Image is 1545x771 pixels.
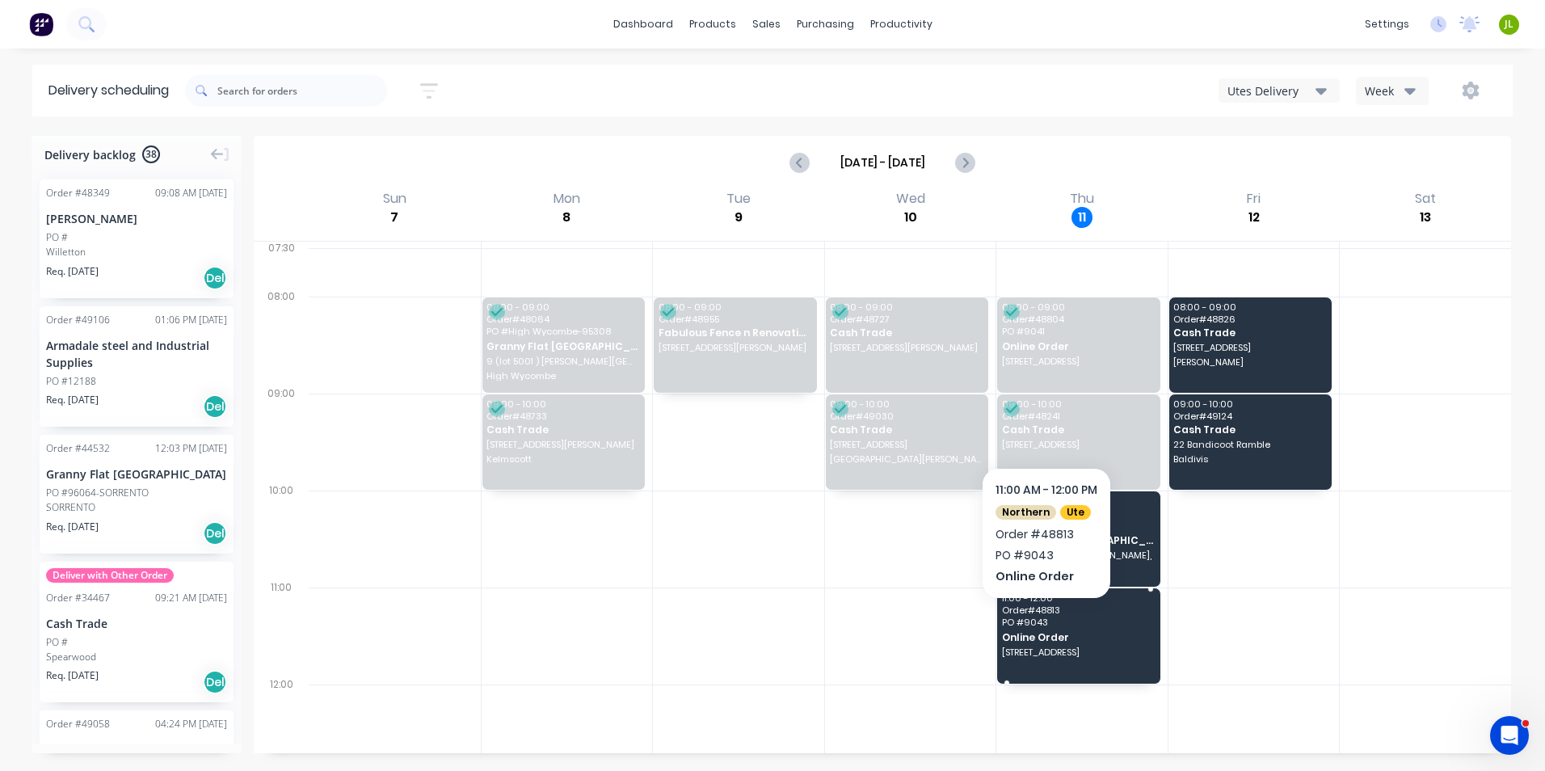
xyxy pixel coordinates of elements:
span: 09:00 - 10:00 [1173,399,1325,409]
span: 09:00 - 10:00 [486,399,638,409]
div: 01:06 PM [DATE] [155,313,227,327]
span: [STREET_ADDRESS] [1002,356,1154,366]
div: 09:21 AM [DATE] [155,591,227,605]
div: 07:30 [254,238,309,287]
span: [GEOGRAPHIC_DATA][PERSON_NAME] [830,454,982,464]
span: [STREET_ADDRESS][PERSON_NAME] [830,343,982,352]
span: [STREET_ADDRESS][PERSON_NAME] [659,343,810,352]
span: Cash Trade [1173,327,1325,338]
span: PO # 95932 [1002,520,1154,530]
div: Order # 49106 [46,313,110,327]
span: 22 Bandicoot Ramble [1173,440,1325,449]
button: Utes Delivery [1219,78,1340,103]
span: Order # 48241 [1002,411,1154,421]
div: 13 [1415,207,1436,228]
div: PO # [46,635,68,650]
span: 10:00 - 11:00 [1002,496,1154,506]
span: 09:00 - 10:00 [1002,399,1154,409]
div: Sun [378,191,411,207]
span: Deliver with Other Order [46,568,174,583]
span: Order # 48826 [1173,314,1325,324]
span: PO # 9043 [1002,617,1154,627]
div: Thu [1065,191,1099,207]
span: Cash Trade [1173,424,1325,435]
div: 11 [1071,207,1092,228]
div: Spearwood [46,650,227,664]
div: Delivery scheduling [32,65,185,116]
span: Req. [DATE] [46,668,99,683]
span: Online Order [1002,341,1154,352]
div: Granny Flat [GEOGRAPHIC_DATA] [46,466,227,482]
span: Granny Flat [GEOGRAPHIC_DATA] [486,341,638,352]
span: Baldivis [1173,454,1325,464]
div: 09:00 [254,384,309,481]
span: Cash Trade [830,327,982,338]
span: 11:00 - 12:00 [1002,593,1154,603]
div: Order # 44532 [46,441,110,456]
span: Cash Trade [1002,424,1154,435]
div: products [681,12,744,36]
span: Order # 48955 [659,314,810,324]
div: SORRENTO [46,500,227,515]
div: productivity [862,12,941,36]
div: Utes Delivery [1227,82,1316,99]
div: Mon [549,191,585,207]
div: PO #12188 [46,374,96,389]
span: Cash Trade [830,424,982,435]
div: 09:08 AM [DATE] [155,186,227,200]
div: purchasing [789,12,862,36]
div: Armadale steel and Industrial Supplies [46,337,227,371]
span: PO # 9041 [1002,327,1154,336]
span: 08:00 - 09:00 [1002,302,1154,312]
span: [STREET_ADDRESS] [830,440,982,449]
span: 08:00 - 09:00 [659,302,810,312]
div: Cash Trade [46,741,227,758]
span: High Wycombe [486,371,638,381]
div: 7 [384,207,405,228]
div: Del [203,521,227,546]
span: Req. [DATE] [46,393,99,407]
span: Req. [DATE] [46,520,99,534]
span: Online Order [1002,632,1154,642]
div: 10:00 [254,481,309,578]
div: Wed [891,191,930,207]
input: Search for orders [217,74,387,107]
div: PO #96064-SORRENTO [46,486,149,500]
span: [STREET_ADDRESS] [1173,343,1325,352]
span: 08:00 - 09:00 [830,302,982,312]
div: 11:00 [254,578,309,675]
div: 08:00 [254,287,309,384]
div: Del [203,394,227,419]
button: Week [1356,77,1429,105]
span: Fabulous Fence n Renovation [659,327,810,338]
span: [STREET_ADDRESS][PERSON_NAME] [486,440,638,449]
span: Order # 48733 [486,411,638,421]
span: Order # 49030 [830,411,982,421]
div: Del [203,670,227,694]
span: 38 [142,145,160,163]
div: [PERSON_NAME] [46,210,227,227]
div: Sat [1410,191,1441,207]
a: dashboard [605,12,681,36]
div: 9 [728,207,749,228]
iframe: Intercom live chat [1490,716,1529,755]
div: 12:03 PM [DATE] [155,441,227,456]
div: Order # 34467 [46,591,110,605]
div: 04:24 PM [DATE] [155,717,227,731]
span: Order # 48989 [1002,508,1154,518]
span: [PERSON_NAME] [1173,357,1325,367]
span: Req. [DATE] [46,264,99,279]
span: JL [1505,17,1513,32]
span: Cash Trade [486,424,638,435]
div: Cash Trade [46,615,227,632]
span: 9 (lot 5001 ) [PERSON_NAME][GEOGRAPHIC_DATA] [486,356,638,366]
div: Willetton [46,245,227,259]
span: Order # 48064 [486,314,638,324]
div: Fri [1242,191,1265,207]
span: Order # 48727 [830,314,982,324]
span: Order # 48804 [1002,314,1154,324]
span: Delivery backlog [44,146,136,163]
span: 08:00 - 09:00 [1173,302,1325,312]
div: Tue [722,191,756,207]
span: 08:00 - 09:00 [486,302,638,312]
